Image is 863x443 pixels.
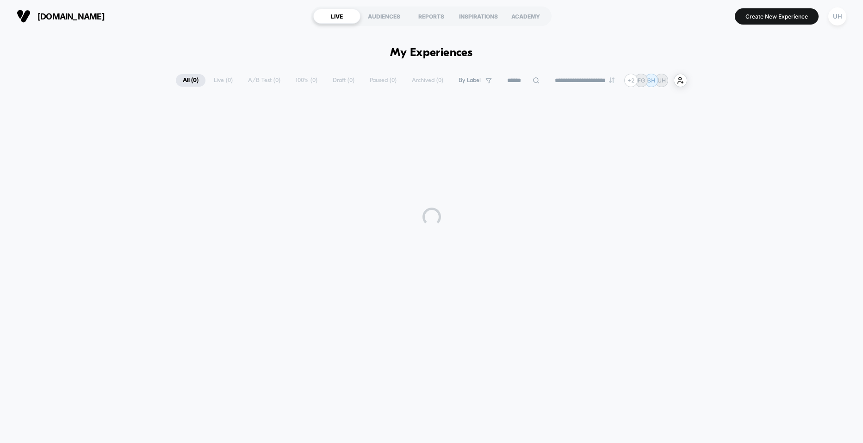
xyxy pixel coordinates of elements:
div: LIVE [313,9,360,24]
h1: My Experiences [390,46,473,60]
div: ACADEMY [502,9,549,24]
img: end [609,77,615,83]
span: By Label [459,77,481,84]
button: [DOMAIN_NAME] [14,9,107,24]
img: Visually logo [17,9,31,23]
button: Create New Experience [735,8,819,25]
div: + 2 [624,74,638,87]
div: UH [828,7,846,25]
p: FG [638,77,645,84]
span: All ( 0 ) [176,74,205,87]
span: [DOMAIN_NAME] [37,12,105,21]
div: INSPIRATIONS [455,9,502,24]
p: SH [647,77,655,84]
p: UH [658,77,666,84]
div: REPORTS [408,9,455,24]
div: AUDIENCES [360,9,408,24]
button: UH [826,7,849,26]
